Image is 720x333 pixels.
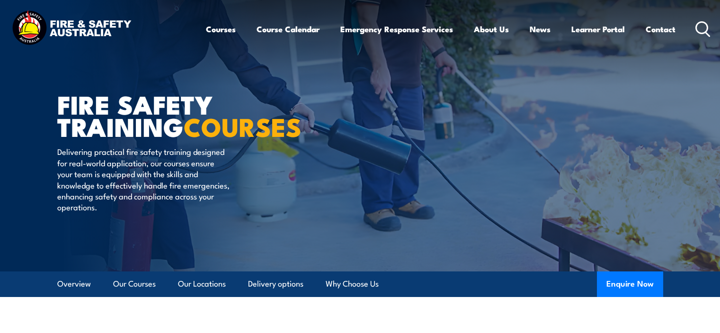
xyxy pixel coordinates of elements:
[474,17,509,42] a: About Us
[571,17,625,42] a: Learner Portal
[248,271,303,297] a: Delivery options
[530,17,551,42] a: News
[113,271,156,297] a: Our Courses
[326,271,379,297] a: Why Choose Us
[57,271,91,297] a: Overview
[57,93,291,137] h1: FIRE SAFETY TRAINING
[206,17,236,42] a: Courses
[646,17,676,42] a: Contact
[340,17,453,42] a: Emergency Response Services
[178,271,226,297] a: Our Locations
[184,106,302,145] strong: COURSES
[257,17,320,42] a: Course Calendar
[597,271,663,297] button: Enquire Now
[57,146,230,212] p: Delivering practical fire safety training designed for real-world application, our courses ensure...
